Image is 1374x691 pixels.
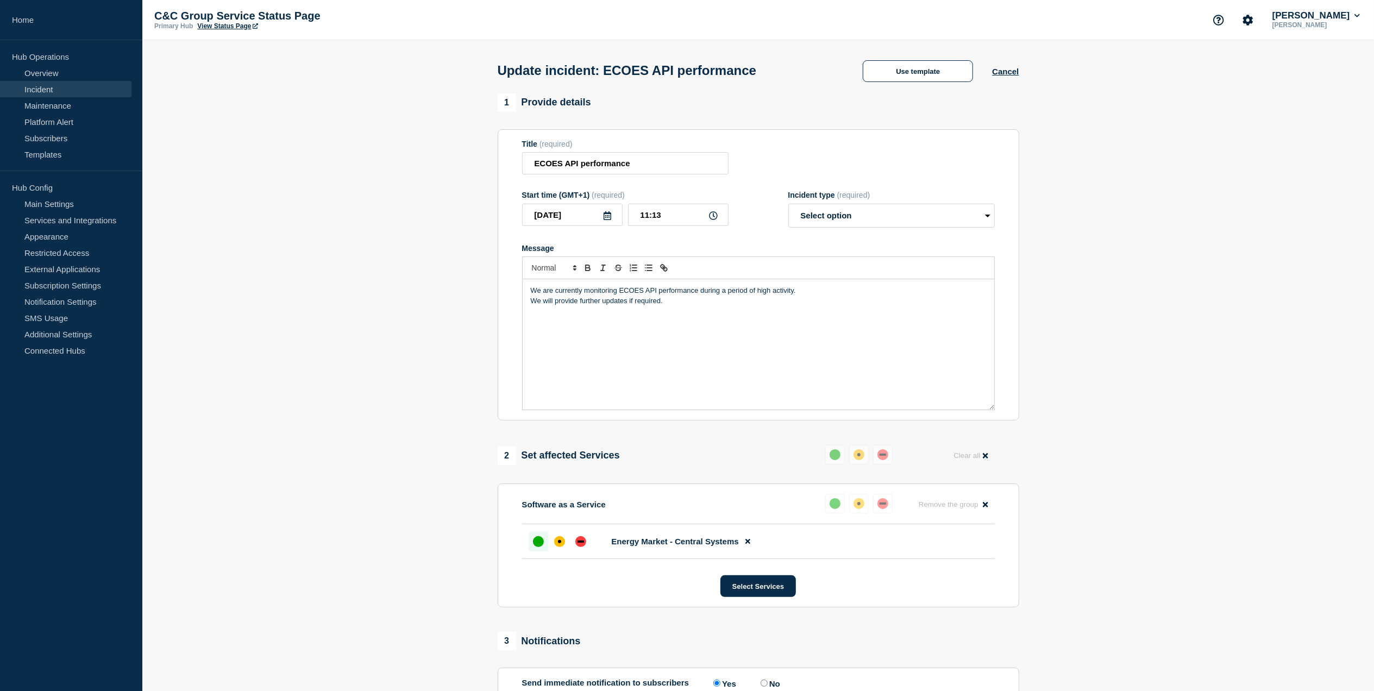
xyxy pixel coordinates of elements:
p: Primary Hub [154,22,193,30]
button: up [825,445,845,464]
button: affected [849,494,869,513]
select: Incident type [788,204,995,228]
button: Toggle bulleted list [641,261,656,274]
button: Toggle link [656,261,672,274]
div: up [533,536,544,547]
button: Use template [863,60,973,82]
div: Title [522,140,729,148]
input: YYYY-MM-DD [522,204,623,226]
div: Message [523,279,994,410]
div: Message [522,244,995,253]
span: (required) [837,191,870,199]
input: HH:MM [628,204,729,226]
div: down [877,498,888,509]
div: up [830,498,840,509]
h1: Update incident: ECOES API performance [498,63,757,78]
a: View Status Page [197,22,258,30]
div: Incident type [788,191,995,199]
button: Toggle ordered list [626,261,641,274]
div: down [877,449,888,460]
button: Toggle strikethrough text [611,261,626,274]
label: No [758,678,780,688]
span: (required) [592,191,625,199]
div: Notifications [498,632,581,650]
button: Clear all [947,445,994,466]
button: Cancel [992,67,1019,76]
button: down [873,494,893,513]
span: Font size [527,261,580,274]
div: down [575,536,586,547]
div: Set affected Services [498,447,620,465]
label: Yes [711,678,736,688]
button: down [873,445,893,464]
button: affected [849,445,869,464]
button: Toggle italic text [595,261,611,274]
div: affected [854,449,864,460]
p: We are currently monitoring ECOES API performance during a period of high activity. [531,286,986,296]
span: 1 [498,93,516,112]
button: Select Services [720,575,796,597]
div: Start time (GMT+1) [522,191,729,199]
p: Software as a Service [522,500,606,509]
span: 2 [498,447,516,465]
p: We will provide further updates if required. [531,296,986,306]
button: [PERSON_NAME] [1270,10,1362,21]
input: Yes [713,680,720,687]
p: Send immediate notification to subscribers [522,678,689,688]
div: affected [854,498,864,509]
div: affected [554,536,565,547]
div: Send immediate notification to subscribers [522,678,995,688]
span: Remove the group [919,500,978,508]
button: Support [1207,9,1230,32]
p: C&C Group Service Status Page [154,10,372,22]
div: up [830,449,840,460]
span: 3 [498,632,516,650]
button: Account settings [1237,9,1259,32]
span: Energy Market - Central Systems [612,537,739,546]
input: Title [522,152,729,174]
button: Toggle bold text [580,261,595,274]
p: [PERSON_NAME] [1270,21,1362,29]
div: Provide details [498,93,591,112]
input: No [761,680,768,687]
span: (required) [539,140,573,148]
button: up [825,494,845,513]
button: Remove the group [912,494,995,515]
